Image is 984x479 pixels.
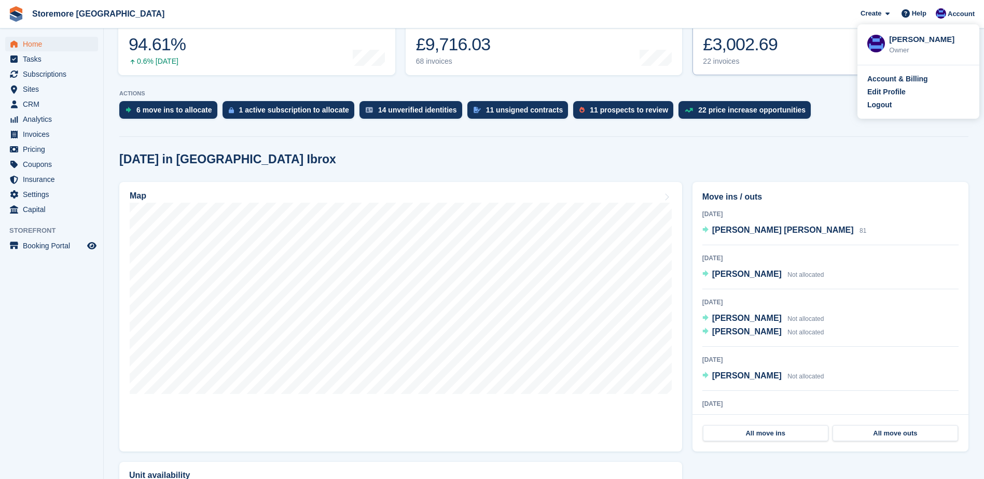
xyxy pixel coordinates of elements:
[678,101,816,124] a: 22 price increase opportunities
[702,312,824,326] a: [PERSON_NAME] Not allocated
[702,224,867,237] a: [PERSON_NAME] [PERSON_NAME] 81
[5,97,98,111] a: menu
[359,101,467,124] a: 14 unverified identities
[28,5,169,22] a: Storemore [GEOGRAPHIC_DATA]
[23,67,85,81] span: Subscriptions
[129,57,186,66] div: 0.6% [DATE]
[867,35,885,52] img: Angela
[948,9,975,19] span: Account
[702,326,824,339] a: [PERSON_NAME] Not allocated
[23,52,85,66] span: Tasks
[5,127,98,142] a: menu
[119,152,336,166] h2: [DATE] in [GEOGRAPHIC_DATA] Ibrox
[867,87,906,97] div: Edit Profile
[23,142,85,157] span: Pricing
[5,238,98,253] a: menu
[5,52,98,66] a: menu
[130,191,146,201] h2: Map
[579,107,585,113] img: prospect-51fa495bee0391a8d652442698ab0144808aea92771e9ea1ae160a38d050c398.svg
[702,253,959,263] div: [DATE]
[5,187,98,202] a: menu
[23,202,85,217] span: Capital
[239,106,349,114] div: 1 active subscription to allocate
[86,239,98,252] a: Preview store
[129,34,186,55] div: 94.61%
[23,97,85,111] span: CRM
[23,157,85,172] span: Coupons
[5,172,98,187] a: menu
[136,106,212,114] div: 6 move ins to allocate
[787,329,824,336] span: Not allocated
[703,34,778,55] div: £3,002.69
[867,100,892,110] div: Logout
[406,9,683,75] a: Month-to-date sales £9,716.03 68 invoices
[590,106,668,114] div: 11 prospects to review
[467,101,574,124] a: 11 unsigned contracts
[5,202,98,217] a: menu
[936,8,946,19] img: Angela
[889,34,969,43] div: [PERSON_NAME]
[702,399,959,408] div: [DATE]
[8,6,24,22] img: stora-icon-8386f47178a22dfd0bd8f6a31ec36ba5ce8667c1dd55bd0f319d3a0aa187defe.svg
[5,67,98,81] a: menu
[23,187,85,202] span: Settings
[23,172,85,187] span: Insurance
[126,107,131,113] img: move_ins_to_allocate_icon-fdf77a2bb77ea45bf5b3d319d69a93e2d87916cf1d5bf7949dd705db3b84f3ca.svg
[119,90,968,97] p: ACTIONS
[861,8,881,19] span: Create
[702,191,959,203] h2: Move ins / outs
[5,37,98,51] a: menu
[787,373,824,380] span: Not allocated
[366,107,373,113] img: verify_identity-adf6edd0f0f0b5bbfe63781bf79b02c33cf7c696d77639b501bdc392416b5a36.svg
[889,45,969,55] div: Owner
[712,314,782,322] span: [PERSON_NAME]
[912,8,926,19] span: Help
[712,270,782,278] span: [PERSON_NAME]
[486,106,563,114] div: 11 unsigned contracts
[223,101,359,124] a: 1 active subscription to allocate
[702,298,959,307] div: [DATE]
[867,74,969,84] a: Account & Billing
[119,101,223,124] a: 6 move ins to allocate
[703,57,778,66] div: 22 invoices
[23,82,85,96] span: Sites
[23,238,85,253] span: Booking Portal
[5,82,98,96] a: menu
[378,106,457,114] div: 14 unverified identities
[702,209,959,219] div: [DATE]
[702,370,824,383] a: [PERSON_NAME] Not allocated
[119,182,682,452] a: Map
[702,268,824,281] a: [PERSON_NAME] Not allocated
[787,315,824,322] span: Not allocated
[867,100,969,110] a: Logout
[867,87,969,97] a: Edit Profile
[702,355,959,364] div: [DATE]
[474,107,481,113] img: contract_signature_icon-13c848040528278c33f63329250d36e43548de30e8caae1d1a13099fd9432cc5.svg
[712,371,782,380] span: [PERSON_NAME]
[833,425,958,442] a: All move outs
[867,74,928,84] div: Account & Billing
[23,112,85,126] span: Analytics
[229,107,234,114] img: active_subscription_to_allocate_icon-d502201f5373d7db506a760aba3b589e785aa758c864c3986d89f69b8ff3...
[712,226,854,234] span: [PERSON_NAME] [PERSON_NAME]
[860,227,866,234] span: 81
[712,327,782,336] span: [PERSON_NAME]
[685,108,693,112] img: price_increase_opportunities-93ffe204e8149a01c8c9dc8f82e8f89637d9d84a8eef4429ea346261dce0b2c0.svg
[787,271,824,278] span: Not allocated
[5,142,98,157] a: menu
[416,57,493,66] div: 68 invoices
[698,106,806,114] div: 22 price increase opportunities
[692,9,969,75] a: Awaiting payment £3,002.69 22 invoices
[9,226,103,236] span: Storefront
[5,157,98,172] a: menu
[573,101,678,124] a: 11 prospects to review
[416,34,493,55] div: £9,716.03
[703,425,828,442] a: All move ins
[23,37,85,51] span: Home
[118,9,395,75] a: Occupancy 94.61% 0.6% [DATE]
[23,127,85,142] span: Invoices
[5,112,98,126] a: menu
